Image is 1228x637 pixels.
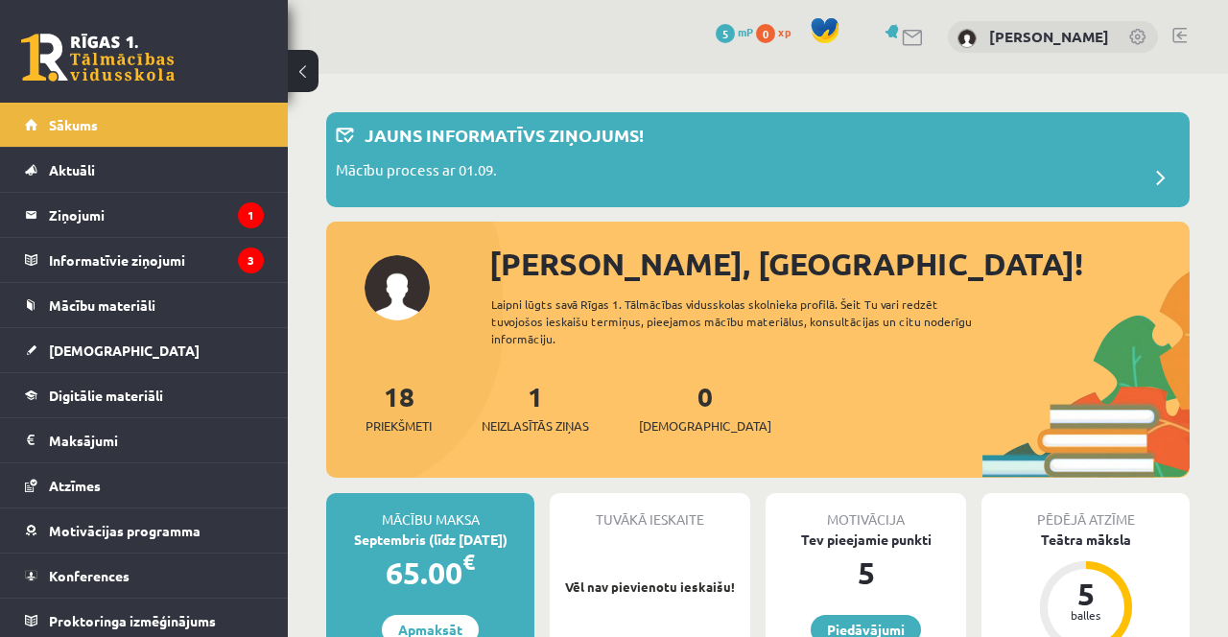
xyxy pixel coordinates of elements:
[25,193,264,237] a: Ziņojumi1
[49,342,200,359] span: [DEMOGRAPHIC_DATA]
[778,24,791,39] span: xp
[326,550,534,596] div: 65.00
[49,522,201,539] span: Motivācijas programma
[25,508,264,553] a: Motivācijas programma
[716,24,735,43] span: 5
[482,379,589,436] a: 1Neizlasītās ziņas
[49,387,163,404] span: Digitālie materiāli
[989,27,1109,46] a: [PERSON_NAME]
[25,103,264,147] a: Sākums
[336,122,1180,198] a: Jauns informatīvs ziņojums! Mācību process ar 01.09.
[716,24,753,39] a: 5 mP
[21,34,175,82] a: Rīgas 1. Tālmācības vidusskola
[766,493,966,530] div: Motivācija
[639,416,771,436] span: [DEMOGRAPHIC_DATA]
[25,148,264,192] a: Aktuāli
[559,578,741,597] p: Vēl nav pievienotu ieskaišu!
[25,463,264,507] a: Atzīmes
[365,122,644,148] p: Jauns informatīvs ziņojums!
[491,295,1009,347] div: Laipni lūgts savā Rīgas 1. Tālmācības vidusskolas skolnieka profilā. Šeit Tu vari redzēt tuvojošo...
[238,248,264,273] i: 3
[766,550,966,596] div: 5
[49,418,264,462] legend: Maksājumi
[550,493,750,530] div: Tuvākā ieskaite
[49,567,130,584] span: Konferences
[738,24,753,39] span: mP
[766,530,966,550] div: Tev pieejamie punkti
[326,493,534,530] div: Mācību maksa
[25,373,264,417] a: Digitālie materiāli
[25,238,264,282] a: Informatīvie ziņojumi3
[49,193,264,237] legend: Ziņojumi
[49,238,264,282] legend: Informatīvie ziņojumi
[49,161,95,178] span: Aktuāli
[326,530,534,550] div: Septembris (līdz [DATE])
[238,202,264,228] i: 1
[756,24,775,43] span: 0
[25,418,264,462] a: Maksājumi
[366,379,432,436] a: 18Priekšmeti
[957,29,977,48] img: Luīze Vasiļjeva
[1057,609,1115,621] div: balles
[49,296,155,314] span: Mācību materiāli
[756,24,800,39] a: 0 xp
[49,612,216,629] span: Proktoringa izmēģinājums
[49,477,101,494] span: Atzīmes
[981,493,1190,530] div: Pēdējā atzīme
[462,548,475,576] span: €
[25,283,264,327] a: Mācību materiāli
[49,116,98,133] span: Sākums
[482,416,589,436] span: Neizlasītās ziņas
[366,416,432,436] span: Priekšmeti
[489,241,1190,287] div: [PERSON_NAME], [GEOGRAPHIC_DATA]!
[981,530,1190,550] div: Teātra māksla
[25,554,264,598] a: Konferences
[336,159,497,186] p: Mācību process ar 01.09.
[25,328,264,372] a: [DEMOGRAPHIC_DATA]
[1057,578,1115,609] div: 5
[639,379,771,436] a: 0[DEMOGRAPHIC_DATA]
